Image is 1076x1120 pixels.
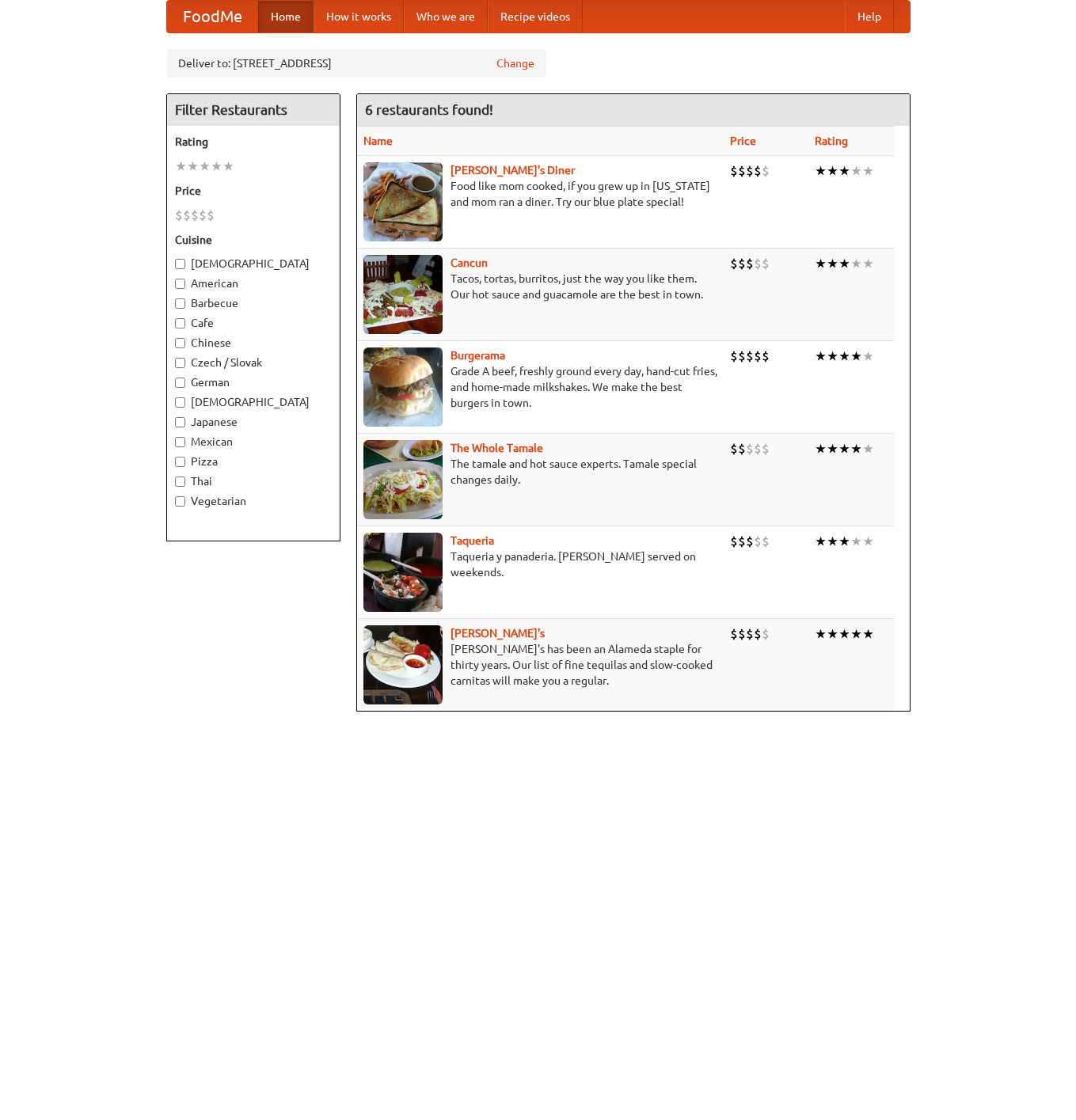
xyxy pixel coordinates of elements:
[850,347,862,365] li: ★
[211,158,222,175] li: ★
[746,255,754,272] li: $
[815,347,827,365] li: ★
[451,627,545,640] a: [PERSON_NAME]'s
[838,162,850,180] li: ★
[738,255,746,272] li: $
[815,625,827,643] li: ★
[175,207,183,224] li: $
[845,1,894,32] a: Help
[175,318,185,328] input: Cafe
[222,158,234,175] li: ★
[815,255,827,272] li: ★
[175,295,332,311] label: Barbecue
[365,102,493,117] ng-pluralize: 6 restaurants found!
[451,534,494,547] a: Taqueria
[191,207,199,224] li: $
[838,625,850,643] li: ★
[838,533,850,550] li: ★
[827,440,838,457] li: ★
[827,625,838,643] li: ★
[838,347,850,365] li: ★
[175,434,332,450] label: Mexican
[207,207,215,224] li: $
[175,158,187,175] li: ★
[363,363,717,411] p: Grade A beef, freshly ground every day, hand-cut fries, and home-made milkshakes. We make the bes...
[815,162,827,180] li: ★
[175,397,185,408] input: [DEMOGRAPHIC_DATA]
[175,183,332,199] h5: Price
[827,347,838,365] li: ★
[314,1,404,32] a: How it works
[175,457,185,467] input: Pizza
[754,347,762,365] li: $
[175,335,332,351] label: Chinese
[258,1,314,32] a: Home
[451,349,505,362] b: Burgerama
[862,625,874,643] li: ★
[175,338,185,348] input: Chinese
[451,256,488,269] a: Cancun
[175,417,185,427] input: Japanese
[850,533,862,550] li: ★
[175,496,185,507] input: Vegetarian
[850,255,862,272] li: ★
[762,533,770,550] li: $
[175,134,332,150] h5: Rating
[199,207,207,224] li: $
[363,440,443,519] img: wholetamale.jpg
[738,440,746,457] li: $
[862,533,874,550] li: ★
[746,440,754,457] li: $
[363,135,393,147] a: Name
[175,476,185,487] input: Thai
[363,162,443,241] img: sallys.jpg
[451,442,543,454] a: The Whole Tamale
[850,162,862,180] li: ★
[862,347,874,365] li: ★
[862,162,874,180] li: ★
[175,473,332,489] label: Thai
[175,454,332,469] label: Pizza
[363,641,717,689] p: [PERSON_NAME]'s has been an Alameda staple for thirty years. Our list of fine tequilas and slow-c...
[175,394,332,410] label: [DEMOGRAPHIC_DATA]
[175,275,332,291] label: American
[363,347,443,427] img: burgerama.jpg
[754,440,762,457] li: $
[762,255,770,272] li: $
[175,298,185,309] input: Barbecue
[363,533,443,612] img: taqueria.jpg
[187,158,199,175] li: ★
[199,158,211,175] li: ★
[754,533,762,550] li: $
[762,440,770,457] li: $
[730,440,738,457] li: $
[754,255,762,272] li: $
[827,533,838,550] li: ★
[183,207,191,224] li: $
[175,315,332,331] label: Cafe
[730,533,738,550] li: $
[175,279,185,289] input: American
[404,1,488,32] a: Who we are
[838,255,850,272] li: ★
[746,625,754,643] li: $
[175,493,332,509] label: Vegetarian
[175,256,332,271] label: [DEMOGRAPHIC_DATA]
[166,49,546,78] div: Deliver to: [STREET_ADDRESS]
[815,135,848,147] a: Rating
[451,164,575,177] a: [PERSON_NAME]'s Diner
[175,437,185,447] input: Mexican
[363,178,717,210] p: Food like mom cooked, if you grew up in [US_STATE] and mom ran a diner. Try our blue plate special!
[746,162,754,180] li: $
[738,625,746,643] li: $
[363,456,717,488] p: The tamale and hot sauce experts. Tamale special changes daily.
[862,440,874,457] li: ★
[175,355,332,370] label: Czech / Slovak
[746,533,754,550] li: $
[838,440,850,457] li: ★
[363,271,717,302] p: Tacos, tortas, burritos, just the way you like them. Our hot sauce and guacamole are the best in ...
[175,414,332,430] label: Japanese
